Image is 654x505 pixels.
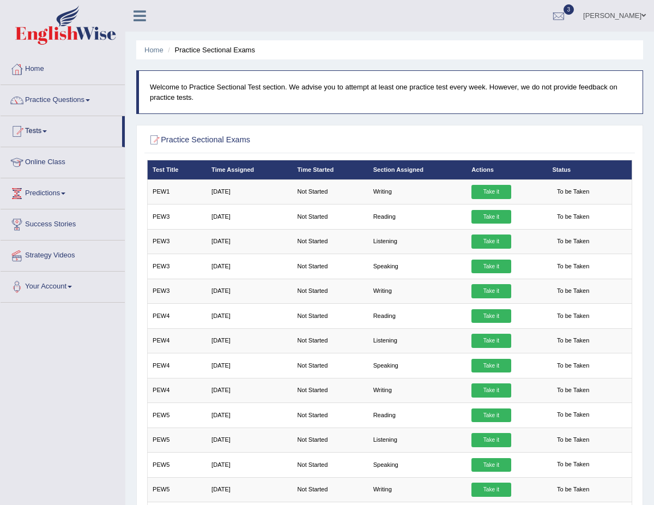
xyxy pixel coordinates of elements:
[147,453,207,477] td: PEW5
[207,229,292,254] td: [DATE]
[1,147,125,175] a: Online Class
[471,309,511,323] a: Take it
[552,334,594,348] span: To be Taken
[207,179,292,204] td: [DATE]
[147,403,207,428] td: PEW5
[1,272,125,299] a: Your Account
[552,210,594,224] span: To be Taken
[207,477,292,502] td: [DATE]
[471,185,511,199] a: Take it
[547,160,632,179] th: Status
[368,279,467,303] td: Writing
[471,483,511,497] a: Take it
[552,458,594,472] span: To be Taken
[368,378,467,402] td: Writing
[1,85,125,112] a: Practice Questions
[292,279,368,303] td: Not Started
[147,428,207,452] td: PEW5
[471,359,511,373] a: Take it
[150,82,632,103] p: Welcome to Practice Sectional Test section. We advise you to attempt at least one practice test e...
[207,160,292,179] th: Time Assigned
[165,45,255,55] li: Practice Sectional Exams
[207,403,292,428] td: [DATE]
[552,185,594,199] span: To be Taken
[147,205,207,229] td: PEW3
[471,260,511,274] a: Take it
[552,359,594,373] span: To be Taken
[147,133,448,147] h2: Practice Sectional Exams
[368,353,467,378] td: Speaking
[471,408,511,423] a: Take it
[147,229,207,254] td: PEW3
[147,353,207,378] td: PEW4
[368,428,467,452] td: Listening
[147,328,207,353] td: PEW4
[552,284,594,298] span: To be Taken
[207,378,292,402] td: [DATE]
[471,458,511,472] a: Take it
[564,4,574,15] span: 3
[1,209,125,237] a: Success Stories
[552,383,594,398] span: To be Taken
[368,160,467,179] th: Section Assigned
[368,403,467,428] td: Reading
[292,477,368,502] td: Not Started
[292,403,368,428] td: Not Started
[207,428,292,452] td: [DATE]
[1,178,125,206] a: Predictions
[471,433,511,447] a: Take it
[368,477,467,502] td: Writing
[292,179,368,204] td: Not Started
[368,179,467,204] td: Writing
[292,229,368,254] td: Not Started
[144,46,163,54] a: Home
[552,408,594,423] span: To be Taken
[368,205,467,229] td: Reading
[368,304,467,328] td: Reading
[552,433,594,447] span: To be Taken
[471,210,511,224] a: Take it
[552,309,594,323] span: To be Taken
[552,260,594,274] span: To be Taken
[147,179,207,204] td: PEW1
[207,304,292,328] td: [DATE]
[552,235,594,249] span: To be Taken
[207,205,292,229] td: [DATE]
[147,304,207,328] td: PEW4
[147,254,207,279] td: PEW3
[1,54,125,81] a: Home
[207,254,292,279] td: [DATE]
[368,254,467,279] td: Speaking
[147,160,207,179] th: Test Title
[471,383,511,398] a: Take it
[471,284,511,298] a: Take it
[1,241,125,268] a: Strategy Videos
[292,304,368,328] td: Not Started
[471,235,511,249] a: Take it
[207,328,292,353] td: [DATE]
[147,279,207,303] td: PEW3
[368,229,467,254] td: Listening
[147,378,207,402] td: PEW4
[467,160,547,179] th: Actions
[292,160,368,179] th: Time Started
[292,328,368,353] td: Not Started
[207,279,292,303] td: [DATE]
[207,353,292,378] td: [DATE]
[207,453,292,477] td: [DATE]
[292,353,368,378] td: Not Started
[292,428,368,452] td: Not Started
[471,334,511,348] a: Take it
[292,254,368,279] td: Not Started
[1,116,122,143] a: Tests
[368,328,467,353] td: Listening
[552,483,594,497] span: To be Taken
[292,378,368,402] td: Not Started
[292,205,368,229] td: Not Started
[368,453,467,477] td: Speaking
[147,477,207,502] td: PEW5
[292,453,368,477] td: Not Started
